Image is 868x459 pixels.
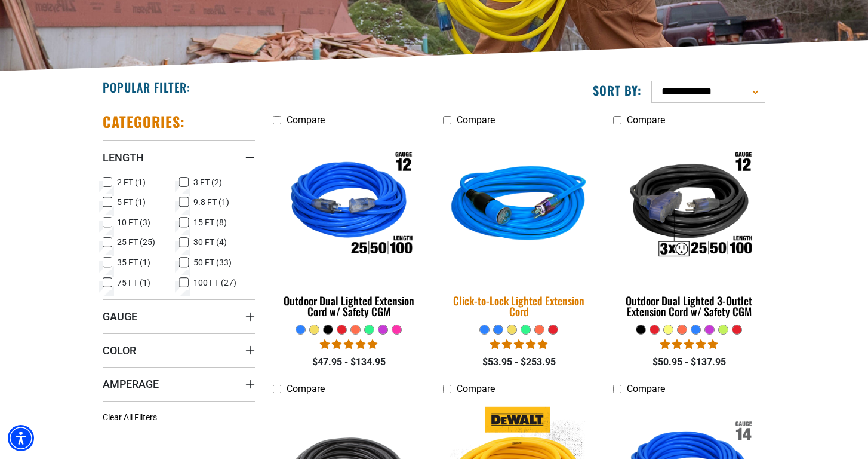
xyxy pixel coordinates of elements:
span: 75 FT (1) [117,279,150,287]
span: Compare [627,114,665,126]
div: Outdoor Dual Lighted 3-Outlet Extension Cord w/ Safety CGM [613,295,765,317]
a: Outdoor Dual Lighted Extension Cord w/ Safety CGM Outdoor Dual Lighted Extension Cord w/ Safety CGM [273,131,425,324]
img: blue [435,130,602,283]
span: Compare [287,383,325,394]
span: 25 FT (25) [117,238,155,246]
a: Clear All Filters [103,411,162,424]
summary: Length [103,140,255,174]
img: Outdoor Dual Lighted 3-Outlet Extension Cord w/ Safety CGM [614,137,764,275]
span: 2 FT (1) [117,178,146,186]
span: Compare [457,114,495,126]
span: Color [103,344,136,357]
span: 4.87 stars [490,339,547,350]
img: Outdoor Dual Lighted Extension Cord w/ Safety CGM [274,137,424,275]
span: Compare [627,383,665,394]
summary: Gauge [103,299,255,333]
span: Clear All Filters [103,412,157,422]
a: Outdoor Dual Lighted 3-Outlet Extension Cord w/ Safety CGM Outdoor Dual Lighted 3-Outlet Extensio... [613,131,765,324]
div: Click-to-Lock Lighted Extension Cord [443,295,595,317]
span: Compare [457,383,495,394]
h2: Popular Filter: [103,79,190,95]
span: 30 FT (4) [193,238,227,246]
label: Sort by: [593,82,642,98]
span: 50 FT (33) [193,258,232,267]
span: 4.81 stars [320,339,377,350]
div: $50.95 - $137.95 [613,355,765,369]
span: 10 FT (3) [117,218,150,227]
div: Accessibility Menu [8,425,34,451]
span: Gauge [103,310,137,323]
div: Outdoor Dual Lighted Extension Cord w/ Safety CGM [273,295,425,317]
div: $53.95 - $253.95 [443,355,595,369]
span: 4.80 stars [660,339,718,350]
span: Compare [287,114,325,126]
div: $47.95 - $134.95 [273,355,425,369]
span: Length [103,151,144,164]
summary: Amperage [103,367,255,400]
span: 9.8 FT (1) [193,198,229,206]
span: 35 FT (1) [117,258,150,267]
span: 3 FT (2) [193,178,222,186]
span: 100 FT (27) [193,279,236,287]
span: 5 FT (1) [117,198,146,206]
summary: Color [103,333,255,367]
span: 15 FT (8) [193,218,227,227]
span: Amperage [103,377,159,391]
a: blue Click-to-Lock Lighted Extension Cord [443,131,595,324]
h2: Categories: [103,112,185,131]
